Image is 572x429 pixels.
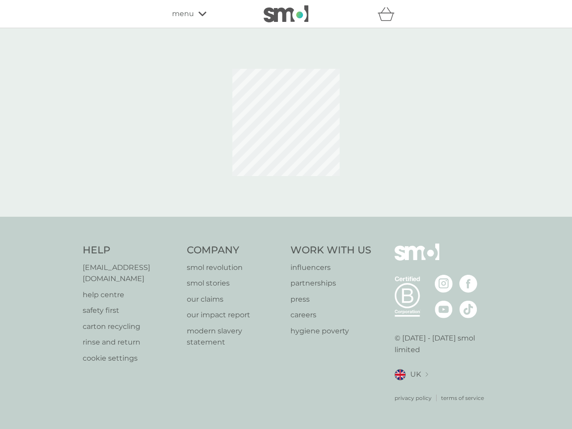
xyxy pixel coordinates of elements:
a: modern slavery statement [187,325,282,348]
a: our claims [187,294,282,305]
img: visit the smol Instagram page [435,275,453,293]
a: influencers [290,262,371,273]
a: press [290,294,371,305]
a: partnerships [290,278,371,289]
a: privacy policy [395,394,432,402]
h4: Work With Us [290,244,371,257]
a: careers [290,309,371,321]
img: UK flag [395,369,406,380]
p: © [DATE] - [DATE] smol limited [395,332,490,355]
div: basket [378,5,400,23]
a: smol revolution [187,262,282,273]
img: visit the smol Tiktok page [459,300,477,318]
a: our impact report [187,309,282,321]
img: visit the smol Youtube page [435,300,453,318]
a: cookie settings [83,353,178,364]
a: smol stories [187,278,282,289]
img: smol [264,5,308,22]
a: terms of service [441,394,484,402]
a: help centre [83,289,178,301]
h4: Help [83,244,178,257]
span: UK [410,369,421,380]
img: visit the smol Facebook page [459,275,477,293]
img: select a new location [425,372,428,377]
a: rinse and return [83,336,178,348]
h4: Company [187,244,282,257]
a: safety first [83,305,178,316]
a: hygiene poverty [290,325,371,337]
img: smol [395,244,439,274]
a: carton recycling [83,321,178,332]
span: menu [172,8,194,20]
a: [EMAIL_ADDRESS][DOMAIN_NAME] [83,262,178,285]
